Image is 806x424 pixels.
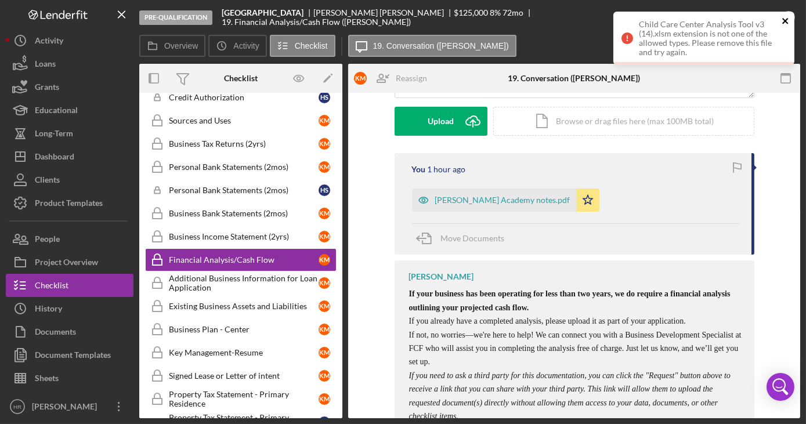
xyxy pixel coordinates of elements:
[35,251,98,277] div: Project Overview
[35,52,56,78] div: Loans
[441,233,505,243] span: Move Documents
[145,341,337,364] a: Key Management-ResumeKM
[169,116,319,125] div: Sources and Uses
[409,317,686,325] span: If you already have a completed analysis, please upload it as part of your application.
[319,92,330,103] div: H S
[139,10,212,25] div: Pre-Qualification
[145,86,337,109] a: Credit AuthorizationHS
[454,8,488,17] span: $125,000
[169,93,319,102] div: Credit Authorization
[319,277,330,289] div: K M
[35,367,59,393] div: Sheets
[490,8,501,17] div: 8 %
[164,41,198,50] label: Overview
[208,35,266,57] button: Activity
[6,122,133,145] a: Long-Term
[6,168,133,191] a: Clients
[145,318,337,341] a: Business Plan - CenterKM
[395,107,487,136] button: Upload
[169,209,319,218] div: Business Bank Statements (2mos)
[145,132,337,155] a: Business Tax Returns (2yrs)KM
[348,35,516,57] button: 19. Conversation ([PERSON_NAME])
[639,20,778,57] div: Child Care Center Analysis Tool v3 (14).xlsm extension is not one of the allowed types. Please re...
[35,274,68,300] div: Checklist
[503,8,523,17] div: 72 mo
[35,227,60,253] div: People
[409,331,742,367] span: If not, no worries—we're here to help! We can connect you with a Business Development Specialist ...
[145,225,337,248] a: Business Income Statement (2yrs)KM
[145,364,337,387] a: Signed Lease or Letter of intentKM
[409,371,731,421] em: If you need to ask a third party for this documentation, you can click the "Request" button above...
[145,202,337,225] a: Business Bank Statements (2mos)KM
[35,343,111,369] div: Document Templates
[145,179,337,202] a: Personal Bank Statements (2mos)HS
[169,186,319,195] div: Personal Bank Statements (2mos)
[6,191,133,215] button: Product Templates
[13,404,21,410] text: HR
[319,370,330,382] div: K M
[319,347,330,358] div: K M
[6,395,133,418] button: HR[PERSON_NAME]
[412,224,516,253] button: Move Documents
[782,16,790,27] button: close
[319,138,330,150] div: K M
[6,251,133,274] button: Project Overview
[6,320,133,343] button: Documents
[169,139,319,148] div: Business Tax Returns (2yrs)
[139,35,205,57] button: Overview
[6,297,133,320] a: History
[35,145,74,171] div: Dashboard
[767,373,794,401] div: Open Intercom Messenger
[35,297,62,323] div: History
[6,75,133,99] a: Grants
[169,162,319,172] div: Personal Bank Statements (2mos)
[35,122,73,148] div: Long-Term
[145,248,337,271] a: Financial Analysis/Cash FlowKM
[409,289,731,311] span: If your business has been operating for less than two years, we do require a financial analysis o...
[145,295,337,318] a: Existing Business Assets and LiabilitiesKM
[169,302,319,311] div: Existing Business Assets and Liabilities
[233,41,259,50] label: Activity
[145,155,337,179] a: Personal Bank Statements (2mos)KM
[6,274,133,297] button: Checklist
[224,74,258,83] div: Checklist
[428,107,454,136] div: Upload
[319,324,330,335] div: K M
[6,145,133,168] button: Dashboard
[319,208,330,219] div: K M
[169,232,319,241] div: Business Income Statement (2yrs)
[169,390,319,408] div: Property Tax Statement - Primary Residence
[706,6,800,29] button: Mark Complete
[6,52,133,75] button: Loans
[29,395,104,421] div: [PERSON_NAME]
[718,6,774,29] div: Mark Complete
[145,387,337,411] a: Property Tax Statement - Primary ResidenceKM
[169,255,319,264] div: Financial Analysis/Cash Flow
[169,325,319,334] div: Business Plan - Center
[6,227,133,251] button: People
[428,165,466,174] time: 2025-10-01 16:48
[35,168,60,194] div: Clients
[169,274,319,292] div: Additional Business Information for Loan Application
[6,367,133,390] button: Sheets
[6,99,133,122] button: Educational
[35,99,78,125] div: Educational
[409,272,474,281] div: [PERSON_NAME]
[412,189,599,212] button: [PERSON_NAME] Academy notes.pdf
[354,72,367,85] div: K M
[35,29,63,55] div: Activity
[409,371,731,421] span: ​
[319,115,330,126] div: K M
[35,191,103,218] div: Product Templates
[6,343,133,367] a: Document Templates
[435,195,570,205] div: [PERSON_NAME] Academy notes.pdf
[412,165,426,174] div: You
